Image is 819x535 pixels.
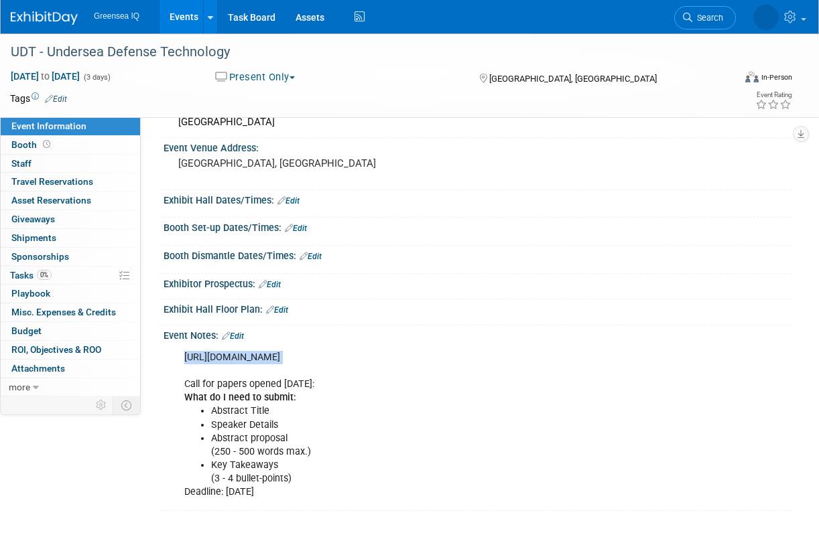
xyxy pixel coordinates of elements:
a: Travel Reservations [1,173,140,191]
span: [GEOGRAPHIC_DATA], [GEOGRAPHIC_DATA] [489,74,657,84]
div: Exhibitor Prospectus: [164,274,792,291]
span: Giveaways [11,214,55,224]
span: [DATE] [DATE] [10,70,80,82]
span: Asset Reservations [11,195,91,206]
img: Dawn D'Angelillo [753,5,779,30]
span: Tasks [10,270,52,281]
span: Playbook [11,288,50,299]
span: Search [692,13,723,23]
span: ROI, Objectives & ROO [11,344,101,355]
a: Asset Reservations [1,192,140,210]
button: Present Only [210,70,300,84]
div: Booth Set-up Dates/Times: [164,218,792,235]
div: [GEOGRAPHIC_DATA] [174,112,782,133]
span: Greensea IQ [94,11,139,21]
div: Event Rating [755,92,792,98]
li: Abstract proposal (250 - 500 words max.) [211,432,659,459]
pre: [GEOGRAPHIC_DATA], [GEOGRAPHIC_DATA] [178,157,411,169]
span: Misc. Expenses & Credits [11,307,116,317]
a: ROI, Objectives & ROO [1,341,140,359]
a: Booth [1,136,140,154]
div: Booth Dismantle Dates/Times: [164,246,792,263]
a: Edit [300,252,322,261]
a: Edit [277,196,300,206]
li: Abstract Title [211,404,659,418]
span: 0% [37,270,52,280]
span: Attachments [11,363,65,374]
a: Edit [259,280,281,289]
span: Shipments [11,232,56,243]
a: more [1,378,140,396]
td: Tags [10,92,67,105]
a: Misc. Expenses & Credits [1,303,140,321]
a: Edit [222,331,244,341]
a: Event Information [1,117,140,135]
span: Sponsorships [11,251,69,262]
span: Booth [11,139,53,150]
a: Search [674,6,736,29]
span: Booth not reserved yet [40,139,53,149]
div: In-Person [761,72,792,82]
div: UDT - Undersea Defense Technology [6,40,725,64]
span: (3 days) [82,73,111,82]
a: Playbook [1,285,140,303]
a: Staff [1,155,140,173]
img: ExhibitDay [11,11,78,25]
a: Edit [45,94,67,104]
td: Toggle Event Tabs [113,396,141,414]
span: more [9,382,30,392]
div: Event Venue Address: [164,138,792,155]
span: Staff [11,158,31,169]
div: Event Format [679,70,793,90]
span: Travel Reservations [11,176,93,187]
a: Giveaways [1,210,140,228]
a: Budget [1,322,140,340]
div: Exhibit Hall Floor Plan: [164,299,792,317]
a: Tasks0% [1,266,140,285]
a: Edit [266,305,288,315]
b: What do I need to submit: [184,392,296,403]
li: Speaker Details [211,418,659,432]
a: Shipments [1,229,140,247]
img: Format-Inperson.png [745,72,759,82]
td: Personalize Event Tab Strip [90,396,113,414]
a: Sponsorships [1,248,140,266]
div: Exhibit Hall Dates/Times: [164,190,792,208]
li: Key Takeaways (3 - 4 bullet-points) [211,459,659,485]
a: Edit [285,224,307,233]
a: Attachments [1,360,140,378]
span: Budget [11,325,42,336]
div: Event Notes: [164,325,792,343]
div: [URL][DOMAIN_NAME] Call for papers opened [DATE]: Deadline: [DATE] [175,344,667,506]
span: Event Information [11,121,86,131]
span: to [39,71,52,82]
